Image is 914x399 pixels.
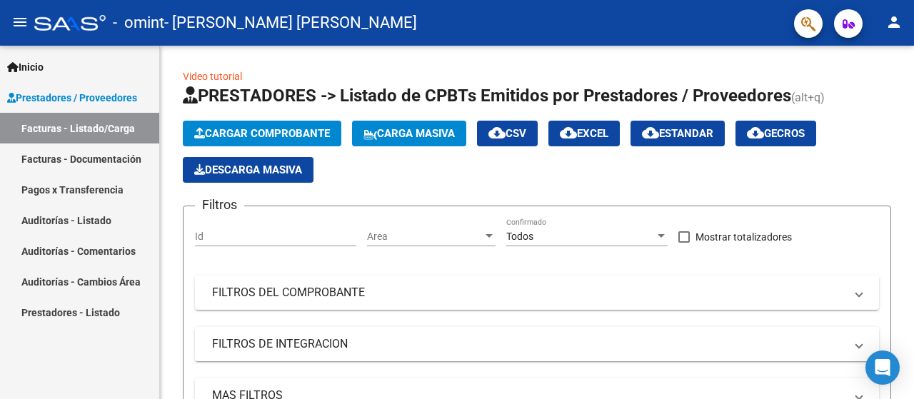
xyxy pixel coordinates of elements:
span: Cargar Comprobante [194,127,330,140]
mat-icon: cloud_download [488,124,506,141]
span: Estandar [642,127,713,140]
button: Cargar Comprobante [183,121,341,146]
mat-expansion-panel-header: FILTROS DE INTEGRACION [195,327,879,361]
span: Prestadores / Proveedores [7,90,137,106]
mat-icon: cloud_download [747,124,764,141]
button: CSV [477,121,538,146]
span: Carga Masiva [363,127,455,140]
mat-expansion-panel-header: FILTROS DEL COMPROBANTE [195,276,879,310]
span: - [PERSON_NAME] [PERSON_NAME] [164,7,417,39]
span: Descarga Masiva [194,163,302,176]
button: Gecros [735,121,816,146]
mat-panel-title: FILTROS DE INTEGRACION [212,336,845,352]
mat-icon: person [885,14,903,31]
span: CSV [488,127,526,140]
mat-icon: menu [11,14,29,31]
button: EXCEL [548,121,620,146]
div: Open Intercom Messenger [865,350,900,385]
a: Video tutorial [183,71,242,82]
span: Mostrar totalizadores [695,228,792,246]
h3: Filtros [195,195,244,215]
mat-panel-title: FILTROS DEL COMPROBANTE [212,285,845,300]
button: Carga Masiva [352,121,466,146]
span: Todos [506,231,533,242]
mat-icon: cloud_download [560,124,577,141]
app-download-masive: Descarga masiva de comprobantes (adjuntos) [183,157,313,183]
span: Area [367,231,483,243]
span: Inicio [7,59,44,75]
span: EXCEL [560,127,608,140]
button: Descarga Masiva [183,157,313,183]
span: Gecros [747,127,805,140]
span: (alt+q) [791,91,825,104]
button: Estandar [631,121,725,146]
mat-icon: cloud_download [642,124,659,141]
span: PRESTADORES -> Listado de CPBTs Emitidos por Prestadores / Proveedores [183,86,791,106]
span: - omint [113,7,164,39]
